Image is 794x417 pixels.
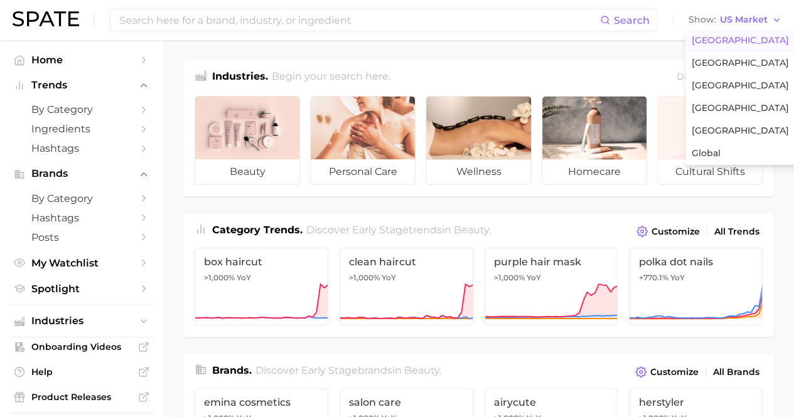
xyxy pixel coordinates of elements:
[204,396,319,408] span: emina cosmetics
[31,142,132,154] span: Hashtags
[720,16,768,23] span: US Market
[31,283,132,295] span: Spotlight
[195,159,299,184] span: beauty
[657,96,763,185] a: cultural shifts
[714,226,759,237] span: All Trends
[638,396,753,408] span: herstyler
[31,257,132,269] span: My Watchlist
[632,363,702,381] button: Customize
[349,396,464,408] span: salon care
[212,69,268,86] h1: Industries.
[31,54,132,66] span: Home
[542,96,647,185] a: homecare
[10,164,153,183] button: Brands
[204,273,235,282] span: >1,000%
[13,11,79,26] img: SPATE
[10,100,153,119] a: by Category
[713,367,759,377] span: All Brands
[204,256,319,268] span: box haircut
[527,273,541,283] span: YoY
[689,16,716,23] span: Show
[10,139,153,158] a: Hashtags
[692,58,789,68] span: [GEOGRAPHIC_DATA]
[10,228,153,247] a: Posts
[692,103,789,113] span: [GEOGRAPHIC_DATA]
[670,273,684,283] span: YoY
[633,223,703,240] button: Customize
[382,273,396,283] span: YoY
[658,159,762,184] span: cultural shifts
[426,159,530,184] span: wellness
[10,253,153,273] a: My Watchlist
[677,69,763,86] div: Data update: [DATE]
[31,103,132,115] span: by Category
[310,96,416,185] a: personal care
[10,208,153,228] a: Hashtags
[485,248,618,325] a: purple hair mask>1,000% YoY
[31,315,132,327] span: Industries
[349,273,380,282] span: >1,000%
[31,80,132,91] span: Trends
[650,367,699,377] span: Customize
[10,362,153,381] a: Help
[10,119,153,139] a: Ingredients
[711,223,763,240] a: All Trends
[494,273,525,282] span: >1,000%
[212,224,303,236] span: Category Trends .
[710,364,763,381] a: All Brands
[31,212,132,224] span: Hashtags
[31,231,132,243] span: Posts
[31,123,132,135] span: Ingredients
[614,14,650,26] span: Search
[195,96,300,185] a: beauty
[212,364,252,376] span: Brands .
[255,364,441,376] span: Discover Early Stage brands in .
[31,193,132,204] span: by Category
[494,396,609,408] span: airycute
[10,337,153,356] a: Onboarding Videos
[10,312,153,330] button: Industries
[118,9,600,31] input: Search here for a brand, industry, or ingredient
[195,248,328,325] a: box haircut>1,000% YoY
[692,35,789,46] span: [GEOGRAPHIC_DATA]
[237,273,251,283] span: YoY
[10,388,153,406] a: Product Releases
[404,364,439,376] span: beauty
[10,76,153,95] button: Trends
[692,80,789,91] span: [GEOGRAPHIC_DATA]
[10,50,153,70] a: Home
[685,12,785,28] button: ShowUS Market
[31,341,132,352] span: Onboarding Videos
[349,256,464,268] span: clean haircut
[426,96,531,185] a: wellness
[340,248,473,325] a: clean haircut>1,000% YoY
[311,159,415,184] span: personal care
[10,189,153,208] a: by Category
[31,366,132,377] span: Help
[306,224,491,236] span: Discover Early Stage trends in .
[272,69,390,86] h2: Begin your search here.
[542,159,646,184] span: homecare
[629,248,763,325] a: polka dot nails+770.1% YoY
[494,256,609,268] span: purple hair mask
[10,279,153,298] a: Spotlight
[31,168,132,179] span: Brands
[454,224,489,236] span: beauty
[652,226,700,237] span: Customize
[692,148,721,159] span: Global
[31,391,132,403] span: Product Releases
[638,256,753,268] span: polka dot nails
[638,273,668,282] span: +770.1%
[692,125,789,136] span: [GEOGRAPHIC_DATA]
